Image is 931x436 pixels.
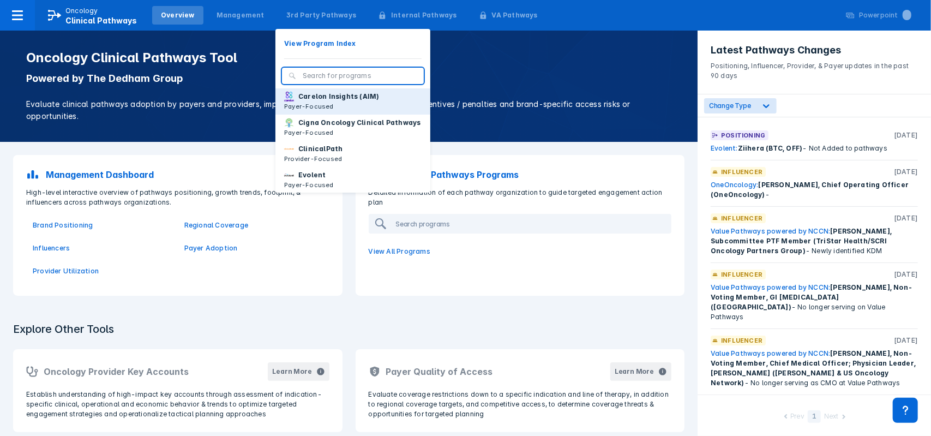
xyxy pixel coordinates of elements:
[217,10,265,20] div: Management
[894,130,918,140] p: [DATE]
[386,365,493,378] h2: Payer Quality of Access
[709,101,751,110] span: Change Type
[711,227,892,255] span: [PERSON_NAME], Subcommittee PTF Member (TriStar Health/SCRI Oncology Partners Group)
[808,410,821,423] div: 1
[184,220,323,230] a: Regional Coverage
[711,181,758,189] a: OneOncology:
[284,170,294,180] img: new-century-health.png
[711,57,918,81] p: Positioning, Influencer, Provider, & Payer updates in the past 90 days
[711,44,918,57] h3: Latest Pathways Changes
[208,6,273,25] a: Management
[298,92,379,101] p: Carelon Insights (AIM)
[278,6,365,25] a: 3rd Party Pathways
[65,6,98,16] p: Oncology
[711,283,830,291] a: Value Pathways powered by NCCN:
[46,168,154,181] p: Management Dashboard
[721,270,762,279] p: Influencer
[33,220,171,230] a: Brand Positioning
[894,213,918,223] p: [DATE]
[284,39,356,49] p: View Program Index
[362,188,678,207] p: Detailed information of each pathway organization to guide targeted engagement action plan
[284,92,294,101] img: carelon-insights.png
[711,283,918,322] div: - No longer serving on Value Pathways
[615,367,654,377] div: Learn More
[152,6,203,25] a: Overview
[392,215,671,232] input: Search programs
[388,168,519,181] p: 3rd Party Pathways Programs
[7,315,121,343] h3: Explore Other Tools
[161,10,195,20] div: Overview
[711,180,918,200] div: -
[26,98,671,122] p: Evaluate clinical pathways adoption by payers and providers, implementation sophistication, finan...
[284,118,294,128] img: cigna-oncology-clinical-pathways.png
[721,336,762,345] p: Influencer
[711,226,918,256] div: - Newly identified KDM
[362,240,678,263] a: View All Programs
[20,188,336,207] p: High-level interactive overview of pathways positioning, growth trends, footprint, & influencers ...
[284,180,334,190] p: Payer-Focused
[893,398,918,423] div: Contact Support
[894,167,918,177] p: [DATE]
[711,144,738,152] a: Evolent:
[298,170,326,180] p: Evolent
[65,16,137,25] span: Clinical Pathways
[721,213,762,223] p: Influencer
[711,227,830,235] a: Value Pathways powered by NCCN:
[894,270,918,279] p: [DATE]
[711,283,912,311] span: [PERSON_NAME], Non-Voting Member, GI [MEDICAL_DATA] ([GEOGRAPHIC_DATA])
[26,390,329,419] p: Establish understanding of high-impact key accounts through assessment of indication-specific cli...
[492,10,538,20] div: VA Pathways
[275,35,430,52] button: View Program Index
[33,266,171,276] a: Provider Utilization
[894,336,918,345] p: [DATE]
[184,243,323,253] a: Payer Adoption
[33,243,171,253] a: Influencers
[284,144,294,154] img: via-oncology.png
[824,411,838,423] div: Next
[26,50,671,65] h1: Oncology Clinical Pathways Tool
[711,349,918,388] div: - No longer serving as CMO at Value Pathways
[790,411,804,423] div: Prev
[298,118,421,128] p: Cigna Oncology Clinical Pathways
[391,10,457,20] div: Internal Pathways
[268,362,329,381] button: Learn More
[272,367,311,377] div: Learn More
[26,72,671,85] p: Powered by The Dedham Group
[721,167,762,177] p: Influencer
[275,88,430,115] button: Carelon Insights (AIM)Payer-Focused
[859,10,911,20] div: Powerpoint
[275,141,430,167] button: ClinicalPathProvider-Focused
[369,390,672,419] p: Evaluate coverage restrictions down to a specific indication and line of therapy, in addition to ...
[711,144,918,153] div: - Not Added to pathways
[284,154,343,164] p: Provider-Focused
[711,349,830,357] a: Value Pathways powered by NCCN:
[721,130,765,140] p: Positioning
[44,365,189,378] h2: Oncology Provider Key Accounts
[20,162,336,188] a: Management Dashboard
[298,144,343,154] p: ClinicalPath
[275,115,430,141] button: Cigna Oncology Clinical PathwaysPayer-Focused
[286,10,357,20] div: 3rd Party Pathways
[738,144,803,152] span: Ziihera (BTC, OFF)
[275,167,430,193] button: EvolentPayer-Focused
[284,128,421,138] p: Payer-Focused
[362,162,678,188] a: 3rd Party Pathways Programs
[711,181,909,199] span: [PERSON_NAME], Chief Operating Officer (OneOncology)
[610,362,671,381] button: Learn More
[284,101,379,111] p: Payer-Focused
[303,71,417,81] input: Search for programs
